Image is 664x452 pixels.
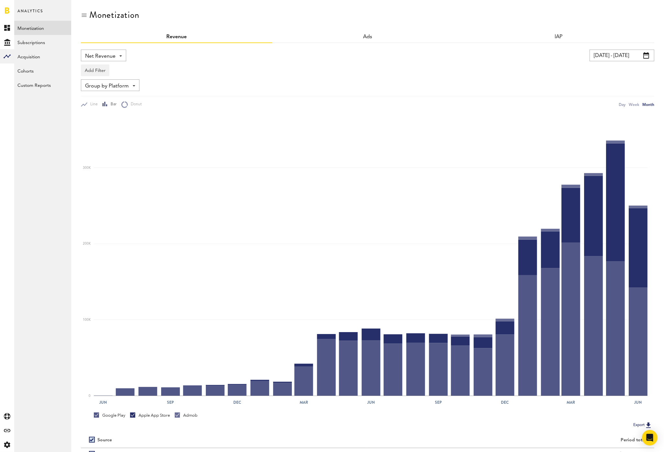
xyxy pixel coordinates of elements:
div: Monetization [89,10,139,20]
div: Google Play [94,412,125,418]
a: IAP [555,34,563,40]
text: Mar [300,400,308,405]
text: Sep [435,400,442,405]
text: Mar [567,400,575,405]
text: Dec [501,400,509,405]
div: Source [97,437,112,443]
text: Sep [167,400,174,405]
a: Custom Reports [14,78,71,92]
div: Month [642,101,654,108]
text: Jun [367,400,375,405]
a: Acquisition [14,49,71,64]
text: 200K [83,242,91,246]
span: Bar [108,102,116,107]
text: Dec [233,400,241,405]
img: Export [645,421,652,429]
span: Group by Platform [85,81,129,92]
a: Monetization [14,21,71,35]
span: Analytics [17,7,43,21]
text: 300K [83,166,91,169]
div: Week [629,101,639,108]
span: Support [14,5,37,10]
button: Export [631,421,654,429]
span: Line [87,102,98,107]
div: Open Intercom Messenger [642,430,658,446]
div: Apple App Store [130,412,170,418]
span: Net Revenue [85,51,116,62]
button: Add Filter [81,64,109,76]
a: Revenue [166,34,187,40]
a: Ads [363,34,372,40]
text: 0 [89,394,91,398]
a: Cohorts [14,64,71,78]
text: 100K [83,318,91,321]
text: Jun [99,400,107,405]
span: Donut [128,102,142,107]
a: Subscriptions [14,35,71,49]
text: Jun [634,400,642,405]
div: Period total [376,437,646,443]
div: Day [619,101,625,108]
div: Admob [175,412,197,418]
